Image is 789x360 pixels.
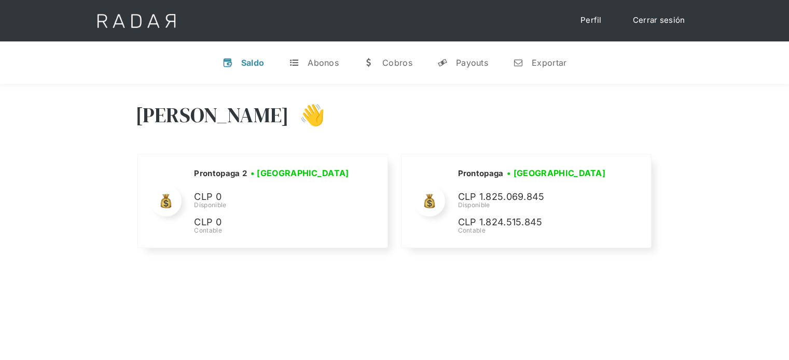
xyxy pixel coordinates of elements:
div: w [364,57,374,68]
div: Contable [458,226,613,235]
div: Saldo [241,57,265,68]
h2: Prontopaga 2 [194,168,247,179]
h2: Prontopaga [458,168,503,179]
h3: • [GEOGRAPHIC_DATA] [251,167,349,179]
a: Perfil [570,10,612,31]
p: CLP 0 [194,215,350,230]
div: v [223,57,233,68]
div: y [437,57,448,68]
div: Contable [194,226,352,235]
div: n [513,57,523,68]
div: Disponible [194,200,352,210]
h3: 👋 [289,102,325,128]
p: CLP 1.824.515.845 [458,215,613,230]
div: t [289,57,299,68]
div: Payouts [456,57,488,68]
p: CLP 1.825.069.845 [458,190,613,205]
div: Disponible [458,200,613,210]
div: Exportar [532,57,566,68]
h3: • [GEOGRAPHIC_DATA] [507,167,605,179]
a: Cerrar sesión [622,10,696,31]
div: Abonos [308,57,339,68]
p: CLP 0 [194,190,350,205]
h3: [PERSON_NAME] [135,102,289,128]
div: Cobros [382,57,412,68]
